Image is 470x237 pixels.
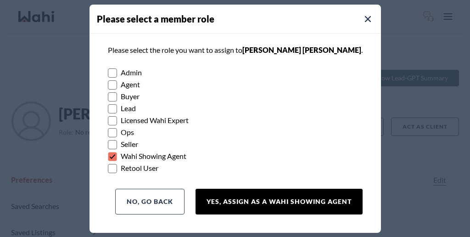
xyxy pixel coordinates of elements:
h4: Please select a member role [97,12,381,26]
button: Close Modal [363,14,374,25]
label: Ops [108,126,363,138]
label: Seller [108,138,363,150]
label: Retool User [108,162,363,174]
label: Admin [108,67,363,79]
label: Lead [108,102,363,114]
button: Yes, Assign as a Wahi Showing Agent [196,189,363,214]
button: No, Go Back [115,189,185,214]
label: Agent [108,79,363,90]
label: Buyer [108,90,363,102]
label: Wahi Showing Agent [108,150,363,162]
span: [PERSON_NAME] [PERSON_NAME] [242,45,361,54]
p: Please select the role you want to assign to . [108,45,363,56]
label: Licensed Wahi Expert [108,114,363,126]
